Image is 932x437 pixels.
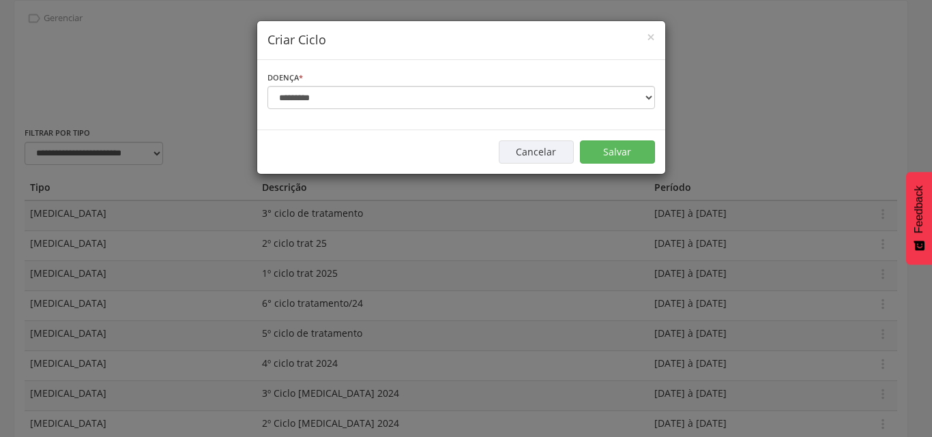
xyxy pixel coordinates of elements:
[580,140,655,164] button: Salvar
[647,27,655,46] span: ×
[499,140,574,164] button: Cancelar
[906,172,932,265] button: Feedback - Mostrar pesquisa
[267,72,303,83] label: Doença
[267,31,655,49] h4: Criar Ciclo
[647,30,655,44] button: Close
[913,185,925,233] span: Feedback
